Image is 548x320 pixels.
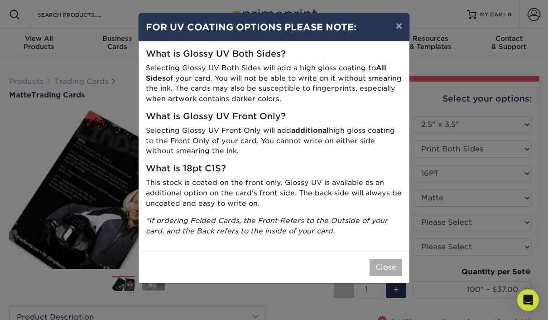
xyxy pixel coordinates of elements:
[146,112,402,122] h5: What is Glossy UV Front Only?
[146,216,388,235] i: *If ordering Folded Cards, the Front Refers to the Outside of your card, and the Back refers to t...
[146,20,402,34] h4: FOR UV COATING OPTIONS PLEASE NOTE:
[146,63,402,104] p: Selecting Glossy UV Both Sides will add a high gloss coating to of your card. You will not be abl...
[517,289,539,311] div: Open Intercom Messenger
[146,126,402,156] p: Selecting Glossy UV Front Only will add high gloss coating to the Front Only of your card. You ca...
[146,164,402,174] h5: What is 18pt C1S?
[146,49,402,59] h5: What is Glossy UV Both Sides?
[389,13,409,39] button: ×
[370,259,402,276] button: Close
[146,63,386,82] strong: All Sides
[291,126,329,135] strong: additional
[146,178,402,208] p: This stock is coated on the front only. Glossy UV is available as an additional option on the car...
